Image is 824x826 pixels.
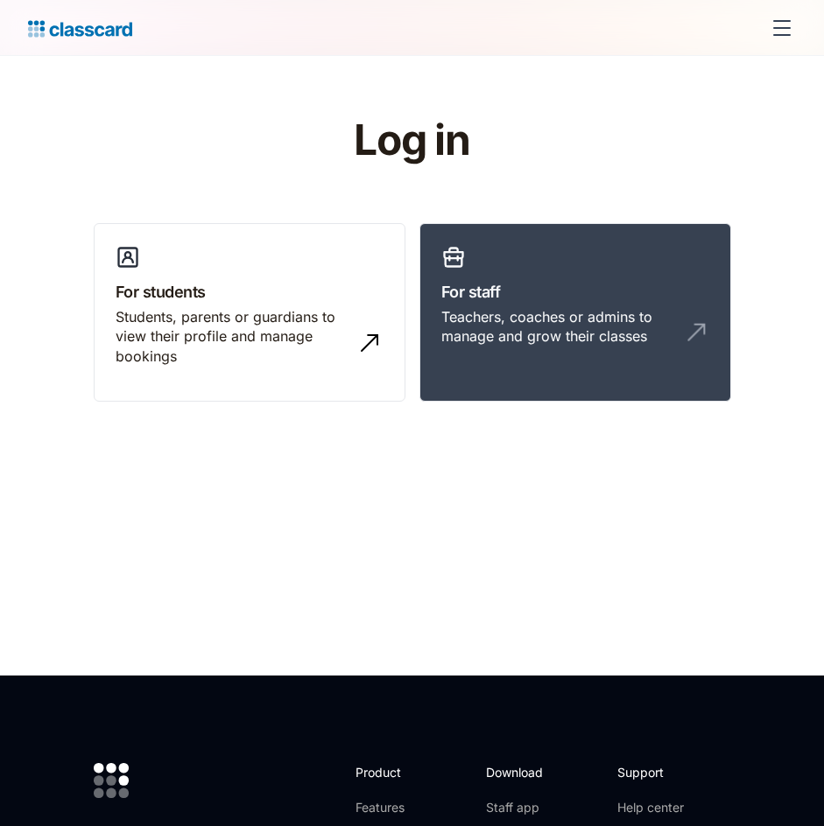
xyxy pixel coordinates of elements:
div: Students, parents or guardians to view their profile and manage bookings [116,307,349,366]
h3: For staff [441,280,709,304]
a: For studentsStudents, parents or guardians to view their profile and manage bookings [94,223,405,402]
a: Help center [617,799,688,816]
h2: Download [486,763,558,781]
a: For staffTeachers, coaches or admins to manage and grow their classes [419,223,731,402]
h1: Log in [134,117,690,164]
h2: Product [356,763,449,781]
h3: For students [116,280,384,304]
a: Staff app [486,799,558,816]
a: Features [356,799,449,816]
div: menu [761,7,796,49]
div: Teachers, coaches or admins to manage and grow their classes [441,307,674,346]
a: home [28,16,132,40]
h2: Support [617,763,688,781]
